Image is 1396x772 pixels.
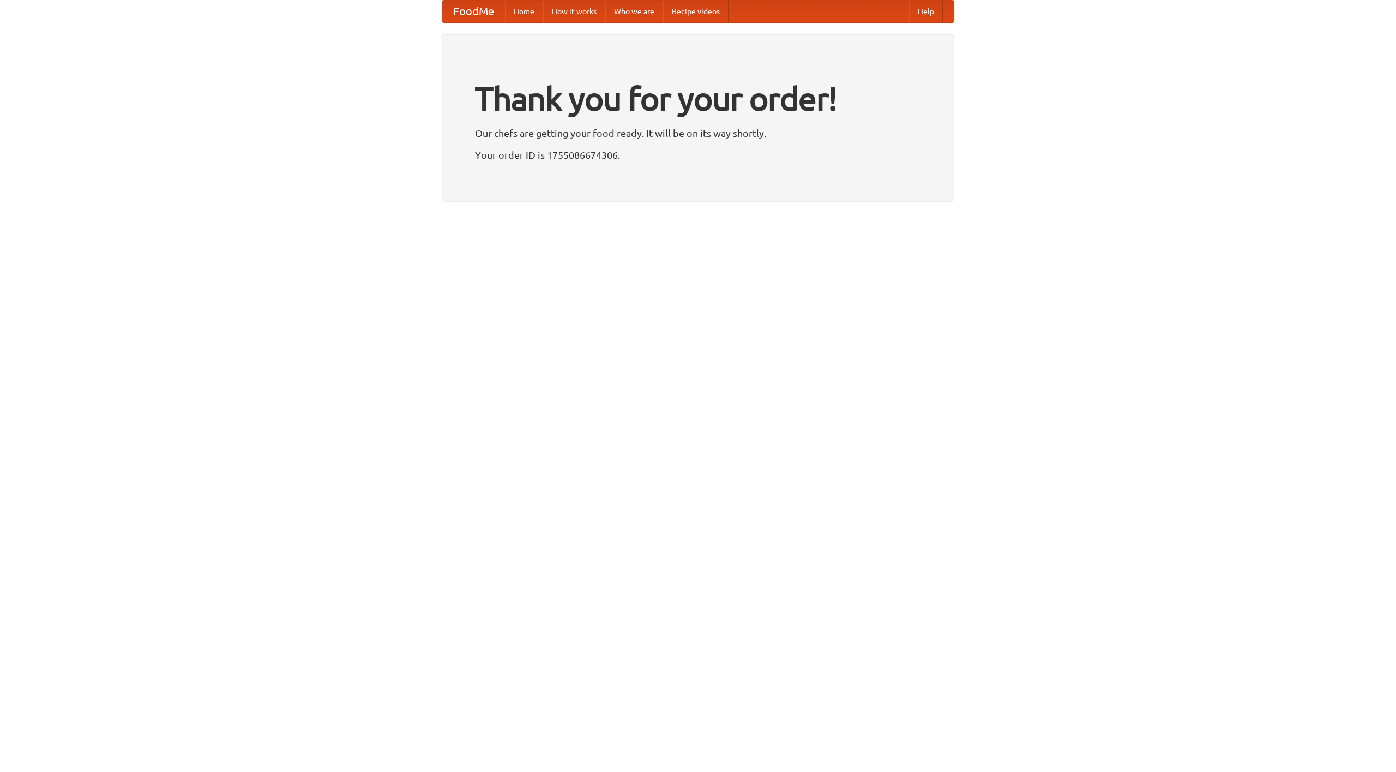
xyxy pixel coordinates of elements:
a: Recipe videos [663,1,729,22]
h1: Thank you for your order! [475,73,921,125]
p: Our chefs are getting your food ready. It will be on its way shortly. [475,125,921,141]
a: Who we are [605,1,663,22]
a: FoodMe [442,1,505,22]
a: Home [505,1,543,22]
p: Your order ID is 1755086674306. [475,147,921,163]
a: Help [909,1,943,22]
a: How it works [543,1,605,22]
